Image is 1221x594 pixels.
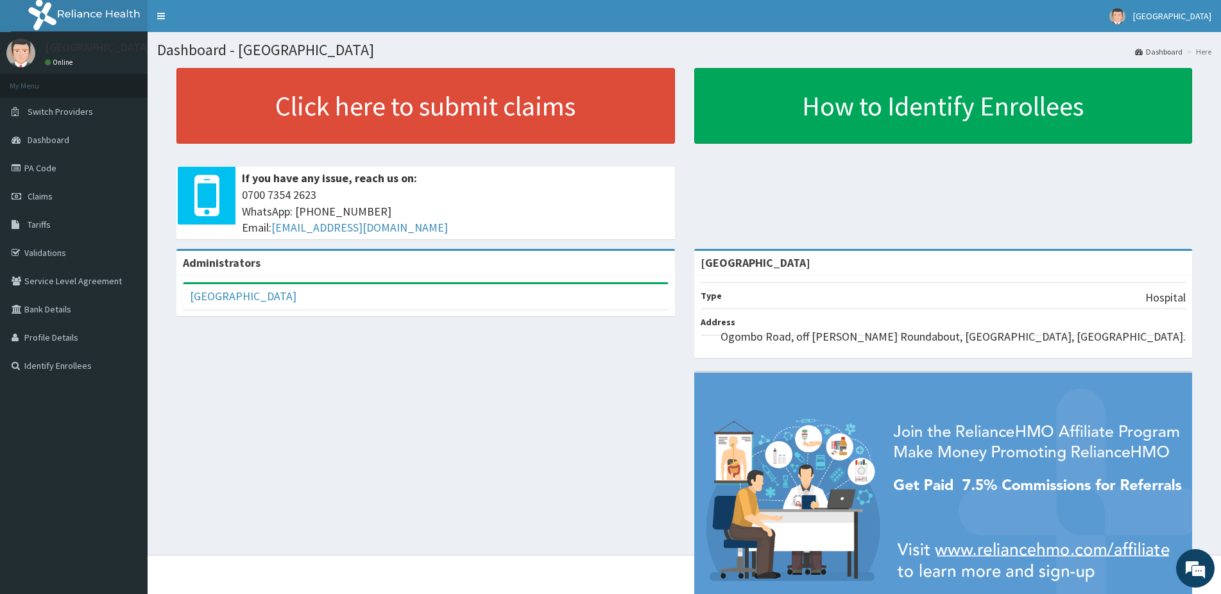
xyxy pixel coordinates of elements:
[1133,10,1211,22] span: [GEOGRAPHIC_DATA]
[701,316,735,328] b: Address
[74,162,177,291] span: We're online!
[210,6,241,37] div: Minimize live chat window
[157,42,1211,58] h1: Dashboard - [GEOGRAPHIC_DATA]
[6,350,244,395] textarea: Type your message and hit 'Enter'
[1109,8,1125,24] img: User Image
[721,328,1186,345] p: Ogombo Road, off [PERSON_NAME] Roundabout, [GEOGRAPHIC_DATA], [GEOGRAPHIC_DATA].
[67,72,216,89] div: Chat with us now
[28,134,69,146] span: Dashboard
[271,220,448,235] a: [EMAIL_ADDRESS][DOMAIN_NAME]
[28,191,53,202] span: Claims
[28,106,93,117] span: Switch Providers
[1184,46,1211,57] li: Here
[1135,46,1183,57] a: Dashboard
[28,219,51,230] span: Tariffs
[176,68,675,144] a: Click here to submit claims
[45,58,76,67] a: Online
[24,64,52,96] img: d_794563401_company_1708531726252_794563401
[45,42,151,53] p: [GEOGRAPHIC_DATA]
[1145,289,1186,306] p: Hospital
[242,187,669,236] span: 0700 7354 2623 WhatsApp: [PHONE_NUMBER] Email:
[242,171,417,185] b: If you have any issue, reach us on:
[694,68,1193,144] a: How to Identify Enrollees
[701,255,810,270] strong: [GEOGRAPHIC_DATA]
[6,38,35,67] img: User Image
[183,255,260,270] b: Administrators
[190,289,296,303] a: [GEOGRAPHIC_DATA]
[701,290,722,301] b: Type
